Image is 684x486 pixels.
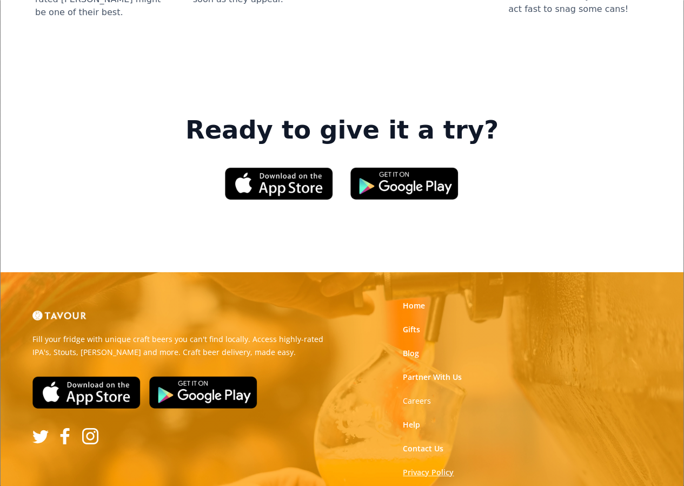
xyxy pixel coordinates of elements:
[185,115,499,146] strong: Ready to give it a try?
[403,300,425,311] a: Home
[403,443,443,454] a: Contact Us
[403,419,420,430] a: Help
[403,467,454,478] a: Privacy Policy
[403,324,420,335] a: Gifts
[403,348,419,359] a: Blog
[403,396,431,406] a: Careers
[32,333,334,359] p: Fill your fridge with unique craft beers you can't find locally. Access highly-rated IPA's, Stout...
[403,372,462,383] a: Partner With Us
